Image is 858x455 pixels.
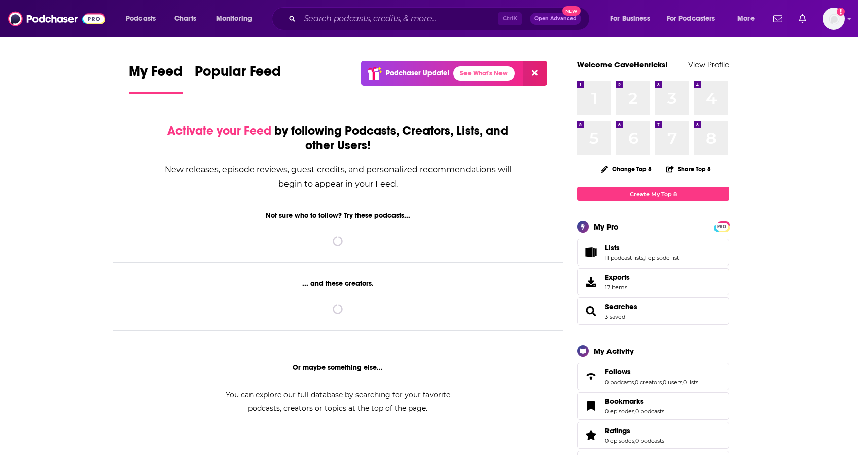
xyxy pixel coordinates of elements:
[534,16,577,21] span: Open Advanced
[577,422,729,449] span: Ratings
[168,11,202,27] a: Charts
[730,11,767,27] button: open menu
[716,222,728,230] a: PRO
[634,378,635,386] span: ,
[605,437,634,444] a: 0 episodes
[666,159,711,179] button: Share Top 8
[577,60,668,69] a: Welcome CaveHenricks!
[300,11,498,27] input: Search podcasts, credits, & more...
[660,11,730,27] button: open menu
[577,187,729,201] a: Create My Top 8
[581,369,601,384] a: Follows
[823,8,845,30] img: User Profile
[605,426,630,435] span: Ratings
[605,254,643,261] a: 11 podcast lists
[195,63,281,86] span: Popular Feed
[837,8,845,16] svg: Add a profile image
[682,378,683,386] span: ,
[530,13,581,25] button: Open AdvancedNew
[386,69,449,78] p: Podchaser Update!
[635,408,664,415] a: 0 podcasts
[577,297,729,325] span: Searches
[605,367,698,376] a: Follows
[209,11,265,27] button: open menu
[119,11,169,27] button: open menu
[129,63,183,86] span: My Feed
[605,378,634,386] a: 0 podcasts
[581,428,601,442] a: Ratings
[216,12,252,26] span: Monitoring
[213,388,462,415] div: You can explore our full database by searching for your favorite podcasts, creators or topics at ...
[635,378,662,386] a: 0 creators
[577,363,729,390] span: Follows
[281,7,599,30] div: Search podcasts, credits, & more...
[605,408,634,415] a: 0 episodes
[195,63,281,94] a: Popular Feed
[164,124,512,153] div: by following Podcasts, Creators, Lists, and other Users!
[562,6,581,16] span: New
[645,254,679,261] a: 1 episode list
[498,12,522,25] span: Ctrl K
[769,10,786,27] a: Show notifications dropdown
[662,378,663,386] span: ,
[581,245,601,259] a: Lists
[594,346,634,356] div: My Activity
[605,243,679,252] a: Lists
[605,302,637,311] a: Searches
[605,397,644,406] span: Bookmarks
[688,60,729,69] a: View Profile
[581,275,601,289] span: Exports
[634,408,635,415] span: ,
[577,268,729,295] a: Exports
[113,363,563,372] div: Or maybe something else...
[595,163,658,175] button: Change Top 8
[795,10,810,27] a: Show notifications dropdown
[610,12,650,26] span: For Business
[716,223,728,231] span: PRO
[453,66,515,81] a: See What's New
[581,304,601,318] a: Searches
[605,367,631,376] span: Follows
[605,284,630,291] span: 17 items
[129,63,183,94] a: My Feed
[634,437,635,444] span: ,
[605,397,664,406] a: Bookmarks
[113,279,563,288] div: ... and these creators.
[174,12,196,26] span: Charts
[594,222,619,232] div: My Pro
[577,239,729,266] span: Lists
[577,392,729,420] span: Bookmarks
[581,399,601,413] a: Bookmarks
[605,243,620,252] span: Lists
[823,8,845,30] button: Show profile menu
[605,273,630,282] span: Exports
[605,426,664,435] a: Ratings
[667,12,716,26] span: For Podcasters
[167,123,271,138] span: Activate your Feed
[683,378,698,386] a: 0 lists
[126,12,156,26] span: Podcasts
[823,8,845,30] span: Logged in as CaveHenricks
[737,12,755,26] span: More
[8,9,105,28] img: Podchaser - Follow, Share and Rate Podcasts
[605,313,625,320] a: 3 saved
[635,437,664,444] a: 0 podcasts
[663,378,682,386] a: 0 users
[603,11,663,27] button: open menu
[643,254,645,261] span: ,
[113,211,563,220] div: Not sure who to follow? Try these podcasts...
[164,162,512,192] div: New releases, episode reviews, guest credits, and personalized recommendations will begin to appe...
